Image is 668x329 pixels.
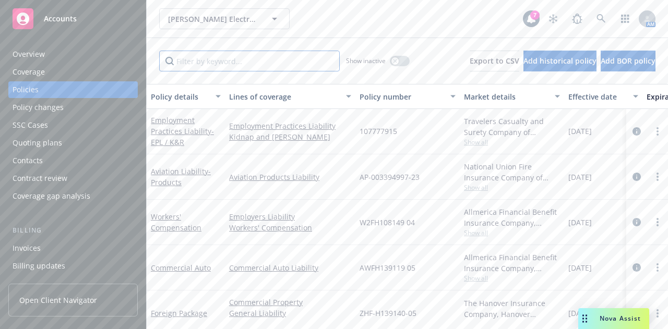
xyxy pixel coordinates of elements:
[630,216,643,228] a: circleInformation
[229,222,351,233] a: Workers' Compensation
[229,297,351,308] a: Commercial Property
[8,240,138,257] a: Invoices
[360,126,397,137] span: 107777915
[355,84,460,109] button: Policy number
[229,172,351,182] a: Aviation Products Liability
[578,308,649,329] button: Nova Assist
[229,308,351,319] a: General Liability
[13,99,64,116] div: Policy changes
[13,152,43,169] div: Contacts
[600,314,641,323] span: Nova Assist
[44,15,77,23] span: Accounts
[13,258,65,274] div: Billing updates
[8,188,138,204] a: Coverage gap analysis
[360,308,416,319] span: ZHF-H139140-05
[523,56,597,66] span: Add historical policy
[13,64,45,80] div: Coverage
[229,131,351,142] a: Kidnap and [PERSON_NAME]
[464,252,560,274] div: Allmerica Financial Benefit Insurance Company, Hanover Insurance Group
[151,91,209,102] div: Policy details
[530,10,540,20] div: 7
[147,84,225,109] button: Policy details
[568,172,592,182] span: [DATE]
[651,125,664,138] a: more
[13,170,67,187] div: Contract review
[568,308,592,319] span: [DATE]
[8,117,138,133] a: SSC Cases
[464,228,560,237] span: Show all
[564,84,642,109] button: Effective date
[360,172,420,182] span: AP-003394997-23
[630,125,643,138] a: circleInformation
[229,211,351,222] a: Employers Liability
[601,51,655,71] button: Add BOR policy
[568,91,627,102] div: Effective date
[651,170,664,183] a: more
[8,46,138,63] a: Overview
[225,84,355,109] button: Lines of coverage
[464,274,560,283] span: Show all
[601,56,655,66] span: Add BOR policy
[543,8,564,29] a: Stop snowing
[229,262,351,273] a: Commercial Auto Liability
[229,91,340,102] div: Lines of coverage
[464,161,560,183] div: National Union Fire Insurance Company of [GEOGRAPHIC_DATA], [GEOGRAPHIC_DATA], AIG
[229,120,351,131] a: Employment Practices Liability
[13,46,45,63] div: Overview
[523,51,597,71] button: Add historical policy
[651,261,664,274] a: more
[19,295,97,306] span: Open Client Navigator
[460,84,564,109] button: Market details
[615,8,636,29] a: Switch app
[578,308,591,329] div: Drag to move
[567,8,588,29] a: Report a Bug
[464,206,560,228] div: Allmerica Financial Benefit Insurance Company, Hanover Insurance Group
[13,240,41,257] div: Invoices
[630,261,643,274] a: circleInformation
[464,116,560,138] div: Travelers Casualty and Surety Company of America, Travelers Insurance, Amwins
[8,64,138,80] a: Coverage
[464,320,560,328] span: Show all
[470,51,519,71] button: Export to CSV
[346,56,386,65] span: Show inactive
[13,188,90,204] div: Coverage gap analysis
[168,14,258,25] span: [PERSON_NAME] Electronic Inc.
[13,135,62,151] div: Quoting plans
[8,81,138,98] a: Policies
[568,217,592,228] span: [DATE]
[568,262,592,273] span: [DATE]
[470,56,519,66] span: Export to CSV
[8,152,138,169] a: Contacts
[8,170,138,187] a: Contract review
[651,216,664,228] a: more
[151,166,211,187] a: Aviation Liability
[13,117,48,133] div: SSC Cases
[151,115,214,147] a: Employment Practices Liability
[568,126,592,137] span: [DATE]
[151,212,201,233] a: Workers' Compensation
[360,217,415,228] span: W2FH108149 04
[591,8,612,29] a: Search
[159,8,290,29] button: [PERSON_NAME] Electronic Inc.
[8,135,138,151] a: Quoting plans
[360,91,444,102] div: Policy number
[630,170,643,183] a: circleInformation
[151,308,207,318] a: Foreign Package
[464,298,560,320] div: The Hanover Insurance Company, Hanover Insurance Group
[464,138,560,147] span: Show all
[13,81,39,98] div: Policies
[8,225,138,236] div: Billing
[360,262,415,273] span: AWFH139119 05
[8,258,138,274] a: Billing updates
[464,183,560,192] span: Show all
[464,91,548,102] div: Market details
[630,307,643,320] a: circleInformation
[159,51,340,71] input: Filter by keyword...
[8,99,138,116] a: Policy changes
[151,263,211,273] a: Commercial Auto
[651,307,664,320] a: more
[8,4,138,33] a: Accounts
